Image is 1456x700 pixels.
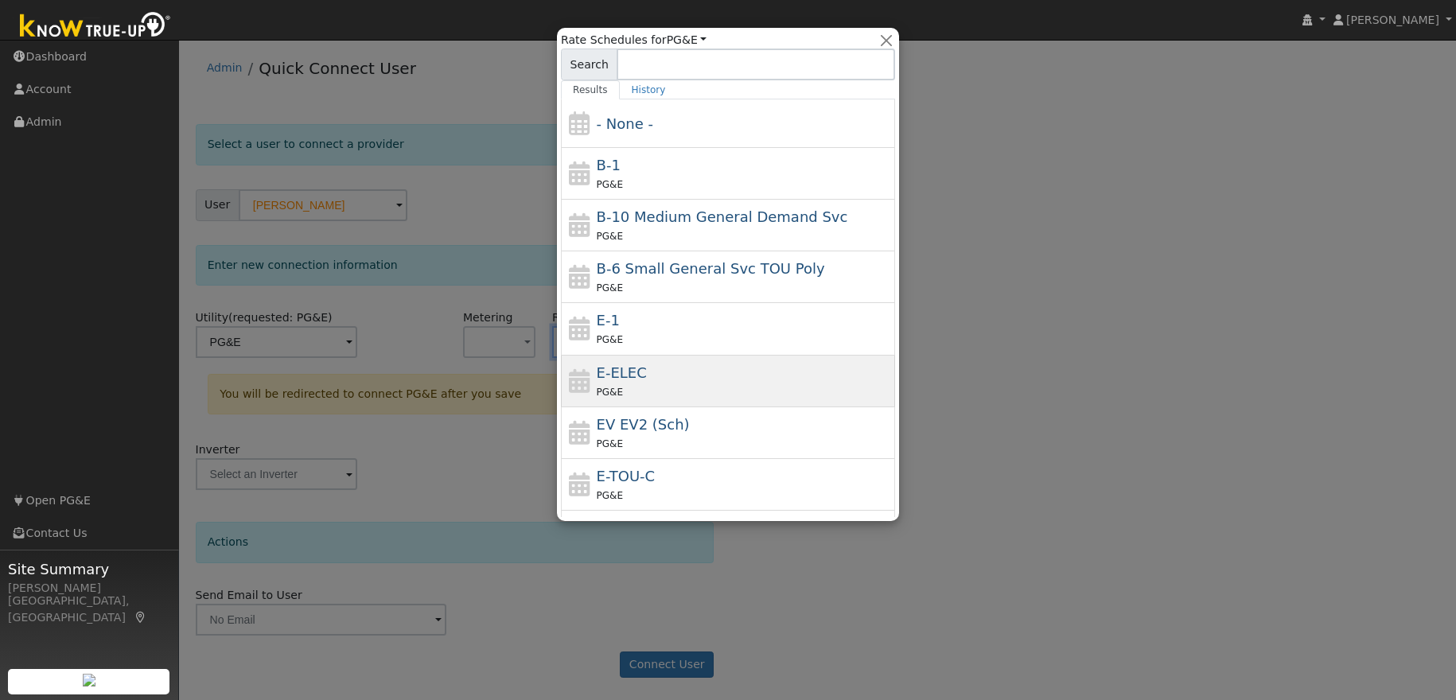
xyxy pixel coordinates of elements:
[597,334,623,345] span: PG&E
[597,364,647,381] span: E-ELEC
[597,157,621,173] span: B-1
[597,115,653,132] span: - None -
[561,80,620,99] a: Results
[667,33,707,46] a: PG&E
[597,468,656,484] span: E-TOU-C
[597,282,623,294] span: PG&E
[597,416,690,433] span: Electric Vehicle EV2 (Sch)
[561,32,707,49] span: Rate Schedules for
[83,674,95,686] img: retrieve
[597,208,848,225] span: B-10 Medium General Demand Service (Primary Voltage)
[620,80,678,99] a: History
[597,387,623,398] span: PG&E
[597,312,620,329] span: E-1
[8,593,170,626] div: [GEOGRAPHIC_DATA], [GEOGRAPHIC_DATA]
[8,558,170,580] span: Site Summary
[8,580,170,597] div: [PERSON_NAME]
[597,490,623,501] span: PG&E
[561,49,617,80] span: Search
[134,611,148,624] a: Map
[597,260,825,277] span: B-6 Small General Service TOU Poly Phase
[597,438,623,449] span: PG&E
[597,179,623,190] span: PG&E
[597,231,623,242] span: PG&E
[12,9,179,45] img: Know True-Up
[1346,14,1439,26] span: [PERSON_NAME]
